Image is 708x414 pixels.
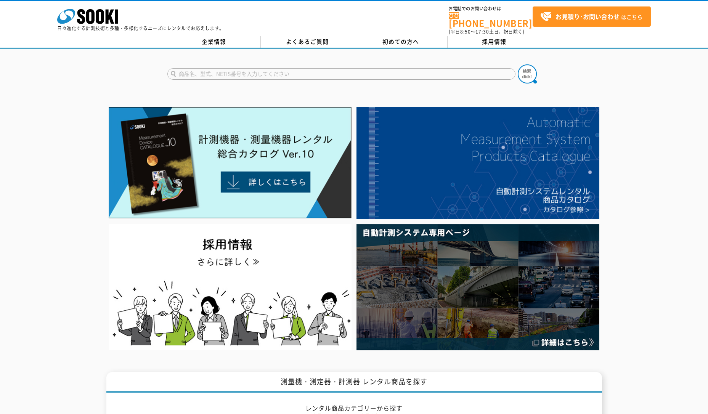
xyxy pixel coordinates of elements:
[106,372,602,393] h1: 測量機・測定器・計測器 レンタル商品を探す
[261,36,354,48] a: よくあるご質問
[449,6,533,11] span: お電話でのお問い合わせは
[449,12,533,27] a: [PHONE_NUMBER]
[533,6,651,27] a: お見積り･お問い合わせはこちら
[518,64,537,83] img: btn_search.png
[167,68,515,80] input: 商品名、型式、NETIS番号を入力してください
[449,28,524,35] span: (平日 ～ 土日、祝日除く)
[109,224,352,350] img: SOOKI recruit
[555,12,620,21] strong: お見積り･お問い合わせ
[167,36,261,48] a: 企業情報
[109,107,352,218] img: Catalog Ver10
[475,28,489,35] span: 17:30
[131,404,577,412] h2: レンタル商品カテゴリーから探す
[356,224,599,350] img: 自動計測システム専用ページ
[354,36,448,48] a: 初めての方へ
[57,26,224,30] p: 日々進化する計測技術と多種・多様化するニーズにレンタルでお応えします。
[382,37,419,46] span: 初めての方へ
[460,28,471,35] span: 8:50
[540,11,642,22] span: はこちら
[356,107,599,219] img: 自動計測システムカタログ
[448,36,541,48] a: 採用情報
